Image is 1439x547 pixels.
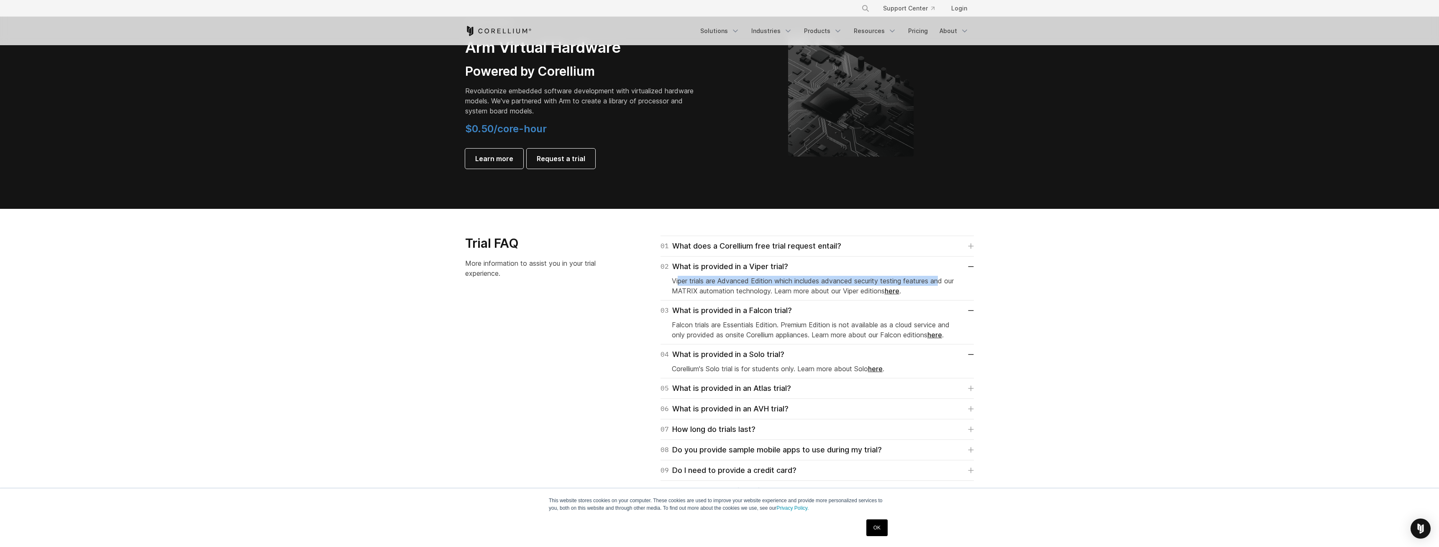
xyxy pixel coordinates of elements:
a: 08Do you provide sample mobile apps to use during my trial? [661,444,974,456]
span: Request a trial [537,154,585,164]
span: 01 [661,240,669,252]
div: What is provided in a Viper trial? [661,261,788,272]
a: here [868,365,883,373]
span: 02 [661,261,669,272]
span: 04 [661,349,669,360]
a: Learn more [465,149,523,169]
div: Navigation Menu [851,1,974,16]
a: 02What is provided in a Viper trial? [661,261,974,272]
p: This website stores cookies on your computer. These cookies are used to improve your website expe... [549,497,890,512]
h3: Trial FAQ [465,236,612,252]
div: What is provided in an Atlas trial? [661,383,791,394]
a: here [927,331,942,339]
a: 05What is provided in an Atlas trial? [661,383,974,394]
a: Products [799,23,847,39]
a: 09Do I need to provide a credit card? [661,465,974,476]
p: Falcon trials are Essentials Edition. Premium Edition is not available as a cloud service and onl... [672,320,963,340]
a: 03What is provided in a Falcon trial? [661,305,974,316]
a: OK [866,519,888,536]
div: Can I request multiple trials? [661,485,774,497]
span: 03 [661,305,669,316]
a: Industries [746,23,797,39]
p: Corellium's Solo trial is for students only. Learn more about Solo . [672,364,963,374]
a: Privacy Policy. [776,505,809,511]
a: Corellium Home [465,26,532,36]
span: 10 [661,485,669,497]
a: Login [945,1,974,16]
a: Support Center [876,1,941,16]
div: What is provided in a Falcon trial? [661,305,792,316]
span: 07 [661,424,669,435]
a: Solutions [695,23,745,39]
span: 05 [661,383,669,394]
a: Resources [849,23,901,39]
a: Request a trial [527,149,595,169]
a: 07How long do trials last? [661,424,974,435]
a: here [885,287,899,295]
a: 10Can I request multiple trials? [661,485,974,497]
h2: Arm Virtual Hardware [465,38,699,57]
div: Open Intercom Messenger [1411,519,1431,539]
div: What does a Corellium free trial request entail? [661,240,841,252]
p: More information to assist you in your trial experience. [465,258,612,278]
button: Search [858,1,873,16]
span: 09 [661,465,669,476]
a: 06What is provided in an AVH trial? [661,403,974,415]
span: 08 [661,444,669,456]
img: Corellium's ARM Virtual Hardware Platform [788,31,914,157]
p: Revolutionize embedded software development with virtualized hardware models. We've partnered wit... [465,86,699,116]
span: Learn more [475,154,513,164]
a: Pricing [903,23,933,39]
a: About [935,23,974,39]
a: 01What does a Corellium free trial request entail? [661,240,974,252]
div: Do you provide sample mobile apps to use during my trial? [661,444,882,456]
span: $0.50/core-hour [465,123,547,135]
div: What is provided in a Solo trial? [661,349,784,360]
h3: Powered by Corellium [465,64,699,80]
div: Do I need to provide a credit card? [661,465,796,476]
span: 06 [661,403,669,415]
div: Navigation Menu [695,23,974,39]
div: What is provided in an AVH trial? [661,403,789,415]
a: 04What is provided in a Solo trial? [661,349,974,360]
p: Viper trials are Advanced Edition which includes advanced security testing features and our MATRI... [672,276,963,296]
div: How long do trials last? [661,424,755,435]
